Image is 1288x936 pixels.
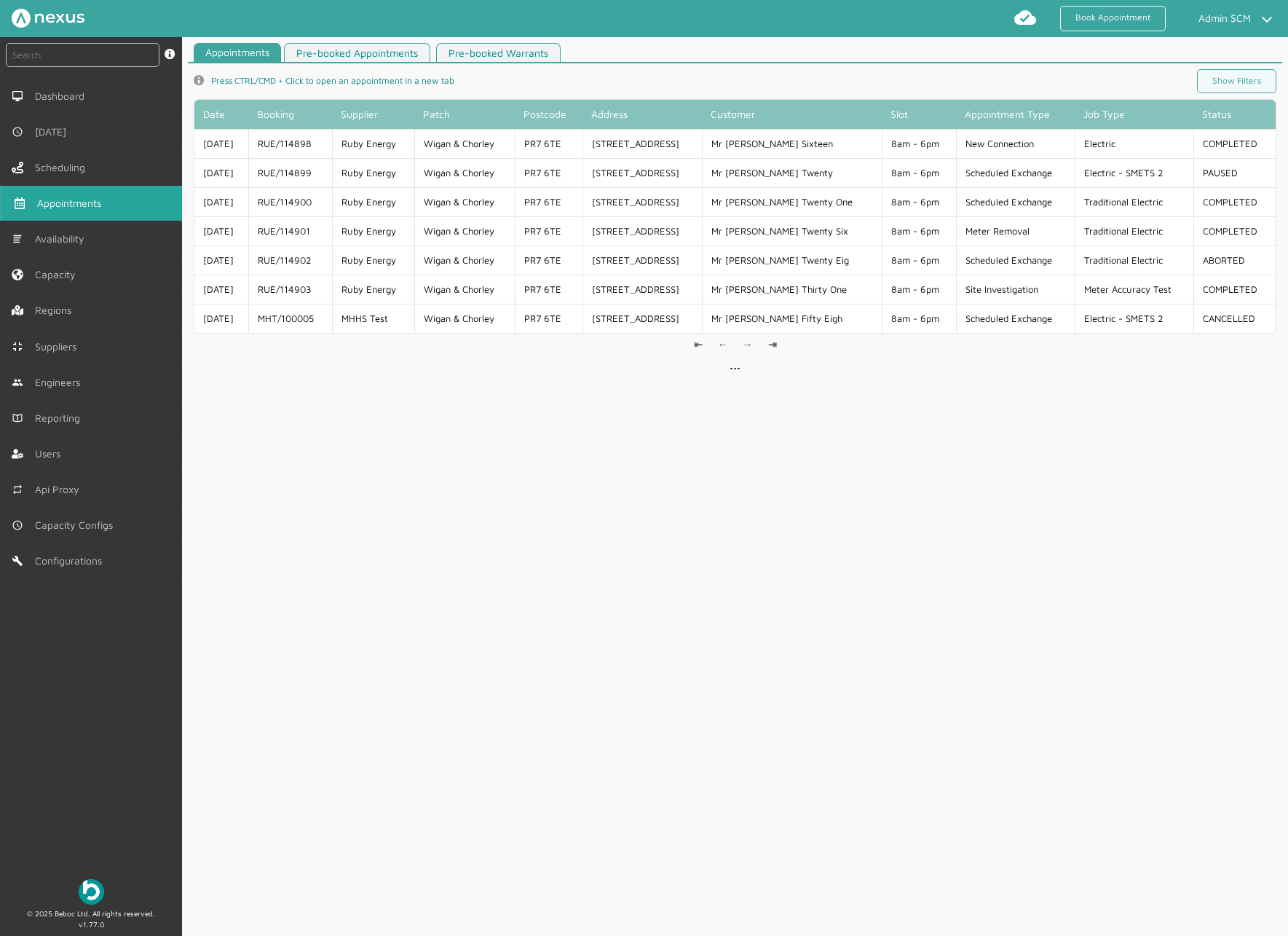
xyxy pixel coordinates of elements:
[582,187,701,216] td: [STREET_ADDRESS]
[248,245,332,275] td: RUE/114902
[35,341,82,353] span: Suppliers
[194,100,248,129] th: Date
[1193,187,1276,216] td: COMPLETED
[194,187,248,216] td: [DATE]
[414,304,515,333] td: Wigan & Chorley
[194,275,248,304] td: [DATE]
[702,100,882,129] th: Customer
[12,412,23,424] img: md-book.svg
[882,304,957,333] td: 8am - 6pm
[194,216,248,245] td: [DATE]
[882,245,957,275] td: 8am - 6pm
[515,216,583,245] td: PR7 6TE
[194,304,248,333] td: [DATE]
[12,377,23,388] img: md-people.svg
[35,448,66,460] span: Users
[194,43,281,63] a: Appointments
[882,100,957,129] th: Slot
[414,245,515,275] td: Wigan & Chorley
[882,129,957,158] td: 8am - 6pm
[1075,216,1193,245] td: Traditional Electric
[956,158,1074,187] td: Scheduled Exchange
[332,129,414,158] td: Ruby Energy
[12,162,23,173] img: scheduling-left-menu.svg
[582,216,701,245] td: [STREET_ADDRESS]
[332,187,414,216] td: Ruby Energy
[582,100,701,129] th: Address
[12,304,23,316] img: regions.left-menu.svg
[1197,69,1276,93] a: Show Filters
[211,75,454,87] span: Press CTRL/CMD + Click to open an appointment in a new tab
[12,269,23,280] img: capacity-left-menu.svg
[956,275,1074,304] td: Site Investigation
[414,187,515,216] td: Wigan & Chorley
[956,216,1074,245] td: Meter Removal
[1193,245,1276,275] td: ABORTED
[1193,216,1276,245] td: COMPLETED
[12,90,23,102] img: md-desktop.svg
[332,100,414,129] th: Supplier
[284,43,430,63] a: Pre-booked Appointments
[515,245,583,275] td: PR7 6TE
[956,304,1074,333] td: Scheduled Exchange
[1075,100,1193,129] th: Job Type
[414,275,515,304] td: Wigan & Chorley
[762,334,783,355] a: ⇥
[332,304,414,333] td: MHHS Test
[956,245,1074,275] td: Scheduled Exchange
[6,43,159,67] input: Search by: Ref, PostCode, MPAN, MPRN, Account, Customer
[12,555,23,567] img: md-build.svg
[194,245,248,275] td: [DATE]
[515,129,583,158] td: PR7 6TE
[248,187,332,216] td: RUE/114900
[35,412,86,424] span: Reporting
[737,334,759,355] a: →
[12,484,23,495] img: md-repeat.svg
[730,355,740,372] div: ...
[35,90,90,102] span: Dashboard
[194,158,248,187] td: [DATE]
[956,100,1074,129] th: Appointment Type
[1075,129,1193,158] td: Electric
[332,216,414,245] td: Ruby Energy
[248,129,332,158] td: RUE/114898
[35,377,86,388] span: Engineers
[35,555,108,567] span: Configurations
[332,245,414,275] td: Ruby Energy
[35,162,91,173] span: Scheduling
[1014,6,1037,29] img: md-cloud-done.svg
[582,245,701,275] td: [STREET_ADDRESS]
[702,187,882,216] td: Mr [PERSON_NAME] Twenty One
[248,304,332,333] td: MHT/100005
[582,304,701,333] td: [STREET_ADDRESS]
[1193,129,1276,158] td: COMPLETED
[35,126,72,138] span: [DATE]
[712,334,734,355] a: ←
[1193,100,1276,129] th: Status
[332,275,414,304] td: Ruby Energy
[414,216,515,245] td: Wigan & Chorley
[882,216,957,245] td: 8am - 6pm
[35,304,77,316] span: Regions
[35,484,85,495] span: Api Proxy
[414,129,515,158] td: Wigan & Chorley
[702,158,882,187] td: Mr [PERSON_NAME] Twenty
[515,304,583,333] td: PR7 6TE
[12,519,23,531] img: md-time.svg
[248,100,332,129] th: Booking
[436,43,561,63] a: Pre-booked Warrants
[79,879,104,905] img: Beboc Logo
[1060,6,1166,31] a: Book Appointment
[882,158,957,187] td: 8am - 6pm
[414,100,515,129] th: Patch
[882,187,957,216] td: 8am - 6pm
[248,158,332,187] td: RUE/114899
[515,275,583,304] td: PR7 6TE
[248,275,332,304] td: RUE/114903
[194,129,248,158] td: [DATE]
[956,129,1074,158] td: New Connection
[35,233,90,245] span: Availability
[702,304,882,333] td: Mr [PERSON_NAME] Fifty Eigh
[1075,304,1193,333] td: Electric - SMETS 2
[956,187,1074,216] td: Scheduled Exchange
